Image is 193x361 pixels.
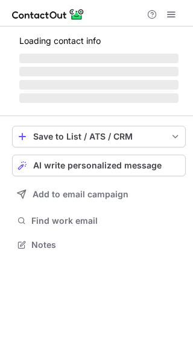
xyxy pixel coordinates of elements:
button: Find work email [12,212,186,229]
button: Add to email campaign [12,184,186,205]
span: ‌ [19,54,179,63]
div: Save to List / ATS / CRM [33,132,165,141]
span: ‌ [19,67,179,76]
span: ‌ [19,80,179,90]
span: Notes [31,239,181,250]
span: ‌ [19,93,179,103]
span: Add to email campaign [33,190,128,199]
button: AI write personalized message [12,155,186,176]
img: ContactOut v5.3.10 [12,7,84,22]
button: Notes [12,236,186,253]
span: Find work email [31,215,181,226]
p: Loading contact info [19,36,179,46]
span: AI write personalized message [33,161,162,170]
button: save-profile-one-click [12,126,186,147]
